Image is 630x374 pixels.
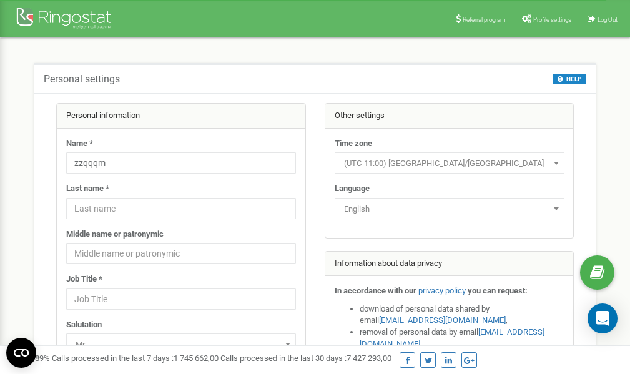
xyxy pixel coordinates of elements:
[553,74,586,84] button: HELP
[360,327,564,350] li: removal of personal data by email ,
[6,338,36,368] button: Open CMP widget
[418,286,466,295] a: privacy policy
[66,198,296,219] input: Last name
[588,303,618,333] div: Open Intercom Messenger
[44,74,120,85] h5: Personal settings
[220,353,391,363] span: Calls processed in the last 30 days :
[325,104,574,129] div: Other settings
[335,198,564,219] span: English
[468,286,528,295] strong: you can request:
[335,138,372,150] label: Time zone
[335,183,370,195] label: Language
[335,286,416,295] strong: In accordance with our
[66,138,93,150] label: Name *
[66,243,296,264] input: Middle name or patronymic
[174,353,219,363] u: 1 745 662,00
[339,155,560,172] span: (UTC-11:00) Pacific/Midway
[66,333,296,355] span: Mr.
[335,152,564,174] span: (UTC-11:00) Pacific/Midway
[325,252,574,277] div: Information about data privacy
[66,319,102,331] label: Salutation
[66,229,164,240] label: Middle name or patronymic
[533,16,571,23] span: Profile settings
[71,336,292,353] span: Mr.
[57,104,305,129] div: Personal information
[66,183,109,195] label: Last name *
[598,16,618,23] span: Log Out
[379,315,506,325] a: [EMAIL_ADDRESS][DOMAIN_NAME]
[66,273,102,285] label: Job Title *
[347,353,391,363] u: 7 427 293,00
[360,303,564,327] li: download of personal data shared by email ,
[66,288,296,310] input: Job Title
[66,152,296,174] input: Name
[52,353,219,363] span: Calls processed in the last 7 days :
[339,200,560,218] span: English
[463,16,506,23] span: Referral program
